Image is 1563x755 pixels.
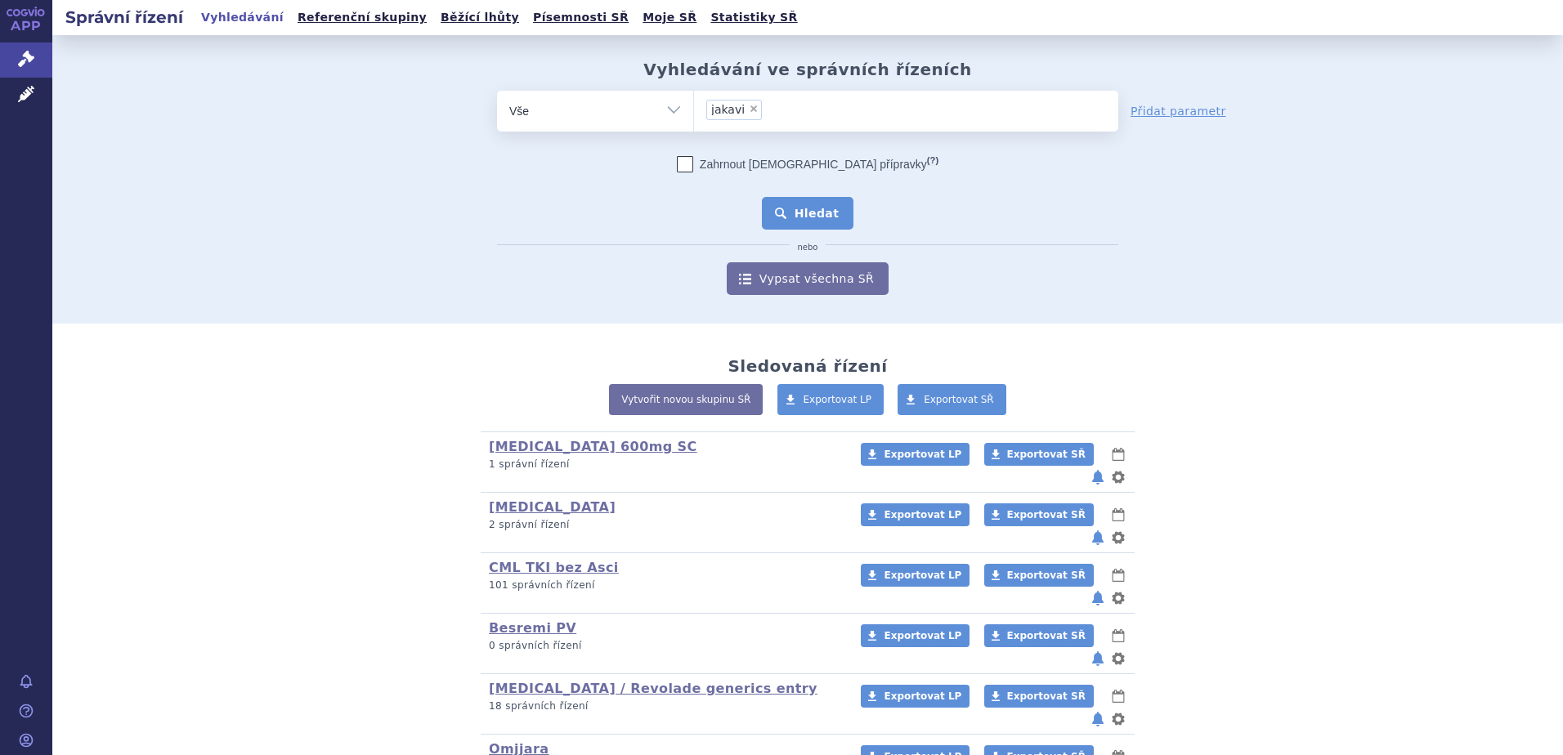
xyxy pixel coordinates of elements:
i: nebo [790,243,826,252]
a: Exportovat LP [861,685,970,708]
button: notifikace [1090,588,1106,608]
button: Hledat [762,197,854,230]
span: Exportovat SŘ [1007,570,1086,581]
a: Přidat parametr [1131,103,1226,119]
button: lhůty [1110,565,1126,585]
span: Exportovat SŘ [1007,449,1086,460]
button: notifikace [1090,467,1106,487]
a: Besremi PV [489,620,576,636]
span: Exportovat LP [804,394,872,405]
a: Exportovat SŘ [984,564,1094,587]
span: Exportovat SŘ [1007,690,1086,702]
span: Exportovat LP [884,690,961,702]
span: Exportovat SŘ [924,394,994,405]
button: nastavení [1110,588,1126,608]
p: 18 správních řízení [489,699,840,713]
h2: Vyhledávání ve správních řízeních [643,60,972,79]
span: jakavi [711,104,745,115]
p: 0 správních řízení [489,639,840,653]
a: Exportovat LP [861,503,970,526]
p: 101 správních řízení [489,579,840,592]
p: 2 správní řízení [489,518,840,532]
span: Exportovat LP [884,449,961,460]
a: Exportovat LP [861,624,970,647]
button: nastavení [1110,528,1126,547]
a: CML TKI bez Asci [489,560,619,575]
a: Vypsat všechna SŘ [727,262,889,295]
a: Exportovat LP [777,384,885,415]
span: Exportovat LP [884,570,961,581]
span: × [749,104,759,114]
button: nastavení [1110,467,1126,487]
a: Vyhledávání [196,7,289,29]
span: Exportovat LP [884,630,961,641]
a: [MEDICAL_DATA] / Revolade generics entry [489,681,817,696]
a: Exportovat SŘ [984,503,1094,526]
a: Exportovat LP [861,564,970,587]
h2: Správní řízení [52,6,196,29]
input: jakavi [767,99,827,119]
a: Písemnosti SŘ [528,7,634,29]
p: 1 správní řízení [489,458,840,471]
button: nastavení [1110,709,1126,729]
a: Moje SŘ [638,7,701,29]
a: [MEDICAL_DATA] 600mg SC [489,439,697,454]
a: Vytvořit novou skupinu SŘ [609,384,763,415]
button: lhůty [1110,445,1126,464]
a: Exportovat SŘ [898,384,1006,415]
a: Referenční skupiny [293,7,432,29]
button: notifikace [1090,649,1106,668]
button: lhůty [1110,626,1126,646]
a: Běžící lhůty [436,7,524,29]
a: Exportovat SŘ [984,685,1094,708]
abbr: (?) [927,155,938,166]
h2: Sledovaná řízení [728,356,887,376]
button: lhůty [1110,686,1126,706]
span: Exportovat SŘ [1007,509,1086,520]
button: nastavení [1110,649,1126,668]
a: [MEDICAL_DATA] [489,499,616,515]
button: notifikace [1090,528,1106,547]
span: Exportovat SŘ [1007,630,1086,641]
span: Exportovat LP [884,509,961,520]
button: lhůty [1110,505,1126,525]
label: Zahrnout [DEMOGRAPHIC_DATA] přípravky [677,156,938,172]
a: Exportovat LP [861,443,970,466]
a: Statistiky SŘ [705,7,802,29]
button: notifikace [1090,709,1106,729]
a: Exportovat SŘ [984,624,1094,647]
a: Exportovat SŘ [984,443,1094,466]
